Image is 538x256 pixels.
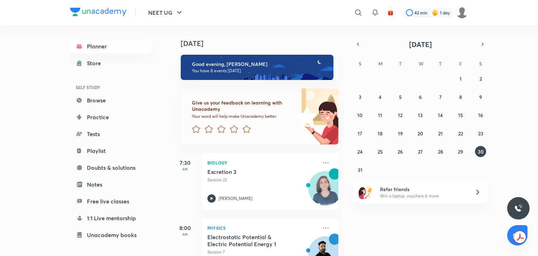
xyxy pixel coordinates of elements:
img: referral [359,185,373,199]
img: evening [181,55,333,80]
img: feedback_image [273,88,338,144]
abbr: August 4, 2025 [379,94,381,100]
a: Free live classes [70,194,151,208]
img: Sakshi [456,7,468,19]
abbr: August 8, 2025 [459,94,462,100]
abbr: August 15, 2025 [458,112,463,119]
p: Win a laptop, vouchers & more [380,193,466,199]
abbr: Sunday [359,60,361,67]
abbr: August 3, 2025 [359,94,361,100]
button: August 5, 2025 [395,91,406,102]
p: Session 22 [207,177,317,183]
abbr: August 19, 2025 [398,130,403,137]
abbr: August 20, 2025 [418,130,423,137]
abbr: August 31, 2025 [358,167,363,173]
button: August 24, 2025 [354,146,366,157]
h5: Electrostatic Potential & Electric Potential Energy 1 [207,234,295,248]
abbr: Friday [459,60,462,67]
button: August 23, 2025 [475,128,486,139]
button: avatar [385,7,396,18]
a: Store [70,56,151,70]
abbr: August 10, 2025 [357,112,363,119]
button: August 19, 2025 [395,128,406,139]
button: August 22, 2025 [455,128,466,139]
abbr: August 30, 2025 [478,148,484,155]
abbr: Wednesday [419,60,423,67]
img: ttu [514,204,523,213]
abbr: August 24, 2025 [357,148,363,155]
h6: Refer friends [380,186,466,193]
a: Notes [70,177,151,191]
button: August 18, 2025 [374,128,386,139]
abbr: August 9, 2025 [479,94,482,100]
button: August 17, 2025 [354,128,366,139]
img: Avatar [309,175,342,209]
button: August 3, 2025 [354,91,366,102]
button: August 27, 2025 [415,146,426,157]
abbr: August 5, 2025 [399,94,402,100]
span: [DATE] [409,40,432,49]
abbr: August 27, 2025 [418,148,423,155]
p: [PERSON_NAME] [219,195,253,202]
a: Practice [70,110,151,124]
button: [DATE] [363,39,478,49]
button: August 16, 2025 [475,109,486,121]
a: Playlist [70,144,151,158]
abbr: August 18, 2025 [378,130,382,137]
h6: Good evening, [PERSON_NAME] [192,61,327,67]
button: August 14, 2025 [435,109,446,121]
button: August 20, 2025 [415,128,426,139]
abbr: August 11, 2025 [378,112,382,119]
button: August 31, 2025 [354,164,366,175]
button: August 30, 2025 [475,146,486,157]
h4: [DATE] [181,39,345,48]
button: August 1, 2025 [455,73,466,84]
h5: 7:30 [171,159,199,167]
a: Browse [70,93,151,107]
h6: Give us your feedback on learning with Unacademy [192,100,294,112]
a: Company Logo [70,8,126,18]
button: August 28, 2025 [435,146,446,157]
p: Your word will help make Unacademy better [192,114,294,119]
button: August 4, 2025 [374,91,386,102]
h5: 8:00 [171,224,199,232]
p: Session 7 [207,249,317,255]
abbr: Saturday [479,60,482,67]
abbr: August 2, 2025 [480,75,482,82]
abbr: August 17, 2025 [358,130,362,137]
abbr: August 16, 2025 [478,112,483,119]
button: August 12, 2025 [395,109,406,121]
button: August 2, 2025 [475,73,486,84]
a: 1:1 Live mentorship [70,211,151,225]
a: Doubts & solutions [70,161,151,175]
a: Tests [70,127,151,141]
abbr: August 22, 2025 [458,130,463,137]
button: NEET UG [144,6,188,20]
abbr: August 29, 2025 [458,148,463,155]
abbr: Monday [378,60,382,67]
p: Physics [207,224,317,232]
abbr: August 1, 2025 [460,75,462,82]
button: August 11, 2025 [374,109,386,121]
p: You have 8 events [DATE] [192,68,327,74]
button: August 10, 2025 [354,109,366,121]
a: Unacademy books [70,228,151,242]
h5: Excretion 3 [207,168,295,175]
abbr: August 13, 2025 [418,112,423,119]
abbr: August 14, 2025 [438,112,443,119]
button: August 9, 2025 [475,91,486,102]
img: avatar [387,9,394,16]
abbr: August 21, 2025 [438,130,443,137]
button: August 26, 2025 [395,146,406,157]
abbr: August 12, 2025 [398,112,402,119]
img: streak [432,9,439,16]
img: Company Logo [70,8,126,16]
button: August 29, 2025 [455,146,466,157]
button: August 13, 2025 [415,109,426,121]
p: AM [171,167,199,171]
h6: SELF STUDY [70,81,151,93]
abbr: August 6, 2025 [419,94,422,100]
button: August 7, 2025 [435,91,446,102]
button: August 6, 2025 [415,91,426,102]
p: Biology [207,159,317,167]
